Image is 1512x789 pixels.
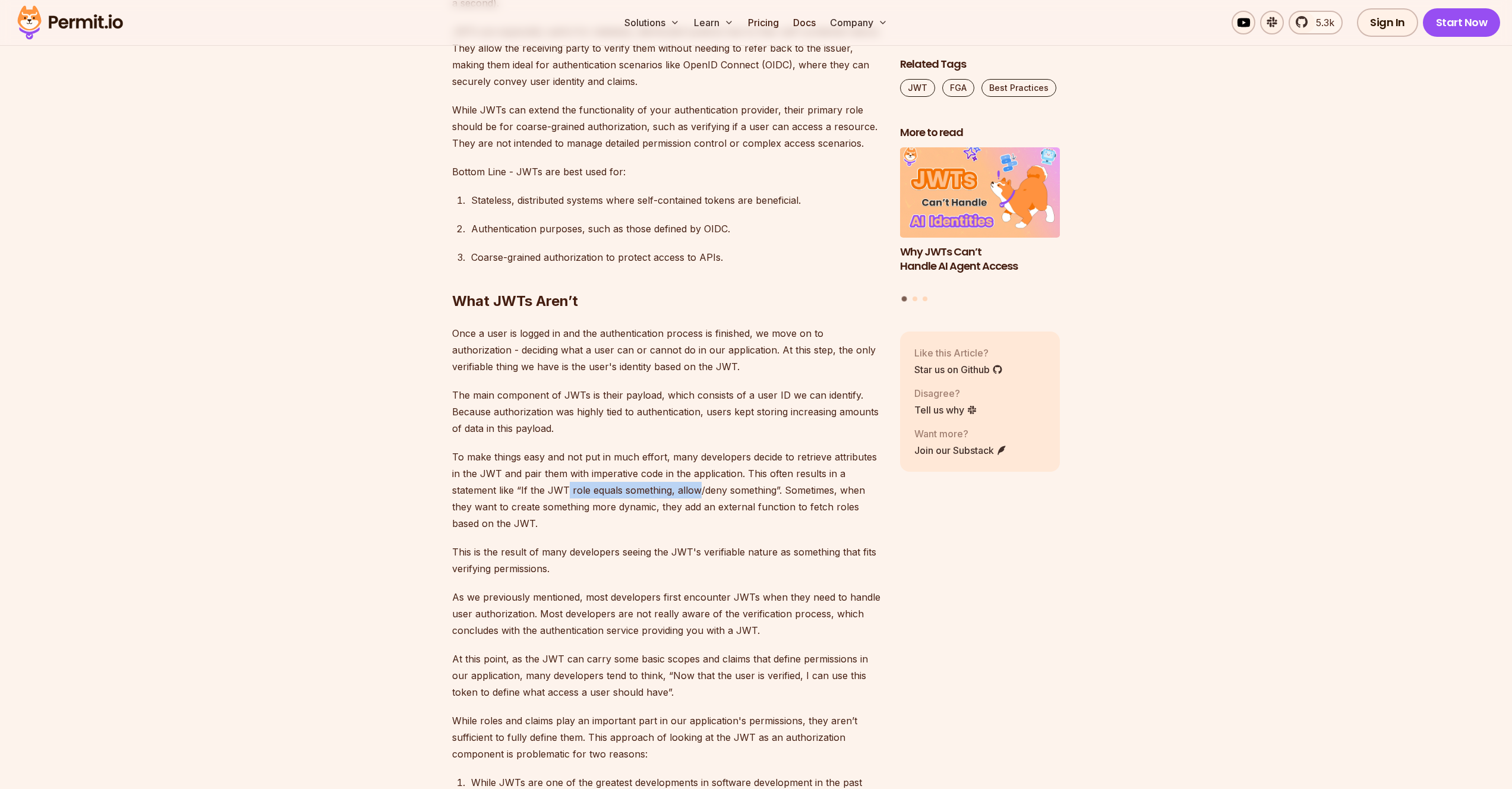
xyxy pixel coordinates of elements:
p: The main component of JWTs is their payload, which consists of a user ID we can identify. Because... [452,387,881,437]
a: Start Now [1423,8,1501,37]
div: Stateless, distributed systems where self-contained tokens are beneficial. [471,192,881,209]
a: Pricing [743,11,784,34]
a: Tell us why [914,402,977,416]
button: Go to slide 1 [902,296,907,301]
p: Bottom Line - JWTs are best used for: [452,163,881,180]
p: Disagree? [914,386,977,400]
p: While JWTs can extend the functionality of your authentication provider, their primary role shoul... [452,102,881,152]
p: Once a user is logged in and the authentication process is finished, we move on to authorization ... [452,325,881,375]
button: Company [825,11,892,34]
button: Learn [689,11,738,34]
a: FGA [942,79,974,97]
div: Posts [900,147,1060,303]
h2: More to read [900,125,1060,140]
a: Why JWTs Can’t Handle AI Agent AccessWhy JWTs Can’t Handle AI Agent Access [900,147,1060,289]
h2: Related Tags [900,57,1060,72]
div: Authentication purposes, such as those defined by OIDC. [471,220,881,237]
a: Star us on Github [914,362,1003,376]
a: Docs [788,11,820,34]
h2: What JWTs Aren’t [452,244,881,311]
a: 5.3k [1289,11,1343,34]
p: To make things easy and not put in much effort, many developers decide to retrieve attributes in ... [452,449,881,532]
button: Go to slide 2 [913,296,917,301]
p: JWTs are especially useful for stateless, distributed systems due to their self-contained nature.... [452,23,881,90]
a: Join our Substack [914,443,1007,457]
a: JWT [900,79,935,97]
img: Permit logo [12,2,128,43]
p: Like this Article? [914,345,1003,359]
h3: Why JWTs Can’t Handle AI Agent Access [900,244,1060,274]
img: Why JWTs Can’t Handle AI Agent Access [900,147,1060,238]
p: As we previously mentioned, most developers first encounter JWTs when they need to handle user au... [452,589,881,639]
button: Solutions [620,11,684,34]
li: 1 of 3 [900,147,1060,289]
button: Go to slide 3 [923,296,927,301]
p: At this point, as the JWT can carry some basic scopes and claims that define permissions in our a... [452,651,881,700]
p: This is the result of many developers seeing the JWT's verifiable nature as something that fits v... [452,544,881,577]
a: Best Practices [981,79,1056,97]
p: Want more? [914,426,1007,440]
a: Sign In [1357,8,1418,37]
p: While roles and claims play an important part in our application's permissions, they aren’t suffi... [452,712,881,762]
div: Coarse-grained authorization to protect access to APIs. [471,249,881,266]
span: 5.3k [1309,15,1334,30]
